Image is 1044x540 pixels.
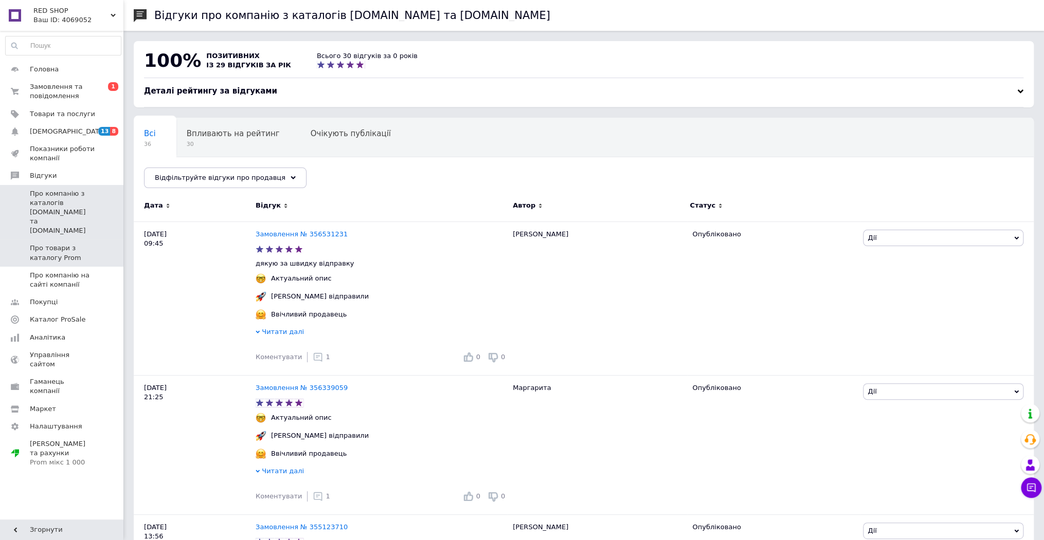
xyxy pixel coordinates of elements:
[144,201,163,210] span: Дата
[326,353,330,361] span: 1
[692,523,855,532] div: Опубліковано
[144,50,201,71] span: 100%
[144,168,248,177] span: Опубліковані без комен...
[1021,477,1041,498] button: Чат з покупцем
[268,292,371,301] div: [PERSON_NAME] відправили
[187,140,280,148] span: 30
[256,353,302,361] span: Коментувати
[317,51,418,61] div: Всього 30 відгуків за 0 років
[30,333,65,342] span: Аналітика
[30,297,58,307] span: Покупці
[513,201,535,210] span: Автор
[30,422,82,431] span: Налаштування
[134,221,256,375] div: [DATE] 09:45
[508,376,687,515] div: Маргарита
[268,310,349,319] div: Ввічливий продавець
[144,86,1023,97] div: Деталі рейтингу за відгуками
[256,309,266,320] img: :hugging_face:
[256,273,266,284] img: :nerd_face:
[256,523,348,531] a: Замовлення № 355123710
[256,259,508,268] p: дякую за швидку відправку
[154,9,550,22] h1: Відгуки про компанію з каталогів [DOMAIN_NAME] та [DOMAIN_NAME]
[256,449,266,459] img: :hugging_face:
[30,127,106,136] span: [DEMOGRAPHIC_DATA]
[30,244,95,262] span: Про товари з каталогу Prom
[692,230,855,239] div: Опубліковано
[187,129,280,138] span: Впливають на рейтинг
[30,65,59,74] span: Головна
[33,6,111,15] span: RED SHOP
[256,291,266,302] img: :rocket:
[30,109,95,119] span: Товари та послуги
[256,492,302,500] span: Коментувати
[692,383,855,393] div: Опубліковано
[501,492,505,500] span: 0
[30,144,95,163] span: Показники роботи компанії
[30,171,57,180] span: Відгуки
[268,449,349,458] div: Ввічливий продавець
[690,201,715,210] span: Статус
[501,353,505,361] span: 0
[110,127,118,136] span: 8
[311,129,391,138] span: Очікують публікації
[313,352,330,362] div: 1
[108,82,118,91] span: 1
[98,127,110,136] span: 13
[144,86,277,96] span: Деталі рейтингу за відгуками
[262,467,304,475] span: Читати далі
[268,413,334,422] div: Актуальний опис
[476,353,480,361] span: 0
[256,352,302,362] div: Коментувати
[155,174,285,181] span: Відфільтруйте відгуки про продавця
[30,458,95,467] div: Prom мікс 1 000
[30,82,95,101] span: Замовлення та повідомлення
[30,315,85,324] span: Каталог ProSale
[256,492,302,501] div: Коментувати
[30,350,95,369] span: Управління сайтом
[256,467,508,478] div: Читати далі
[268,274,334,283] div: Актуальний опис
[30,404,56,414] span: Маркет
[256,201,281,210] span: Відгук
[206,61,291,69] span: із 29 відгуків за рік
[30,271,95,289] span: Про компанію на сайті компанії
[476,492,480,500] span: 0
[268,431,371,440] div: [PERSON_NAME] відправили
[144,140,156,148] span: 36
[33,15,123,25] div: Ваш ID: 4069052
[313,491,330,501] div: 1
[326,492,330,500] span: 1
[256,327,508,339] div: Читати далі
[30,189,95,236] span: Про компанію з каталогів [DOMAIN_NAME] та [DOMAIN_NAME]
[868,387,876,395] span: Дії
[256,230,348,238] a: Замовлення № 356531231
[6,36,121,55] input: Пошук
[256,431,266,441] img: :rocket:
[30,439,95,468] span: [PERSON_NAME] та рахунки
[256,413,266,423] img: :nerd_face:
[134,157,269,196] div: Опубліковані без коментаря
[262,328,304,336] span: Читати далі
[144,129,156,138] span: Всі
[868,527,876,534] span: Дії
[206,52,260,60] span: позитивних
[256,384,348,392] a: Замовлення № 356339059
[868,234,876,241] span: Дії
[30,377,95,396] span: Гаманець компанії
[508,221,687,375] div: [PERSON_NAME]
[134,376,256,515] div: [DATE] 21:25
